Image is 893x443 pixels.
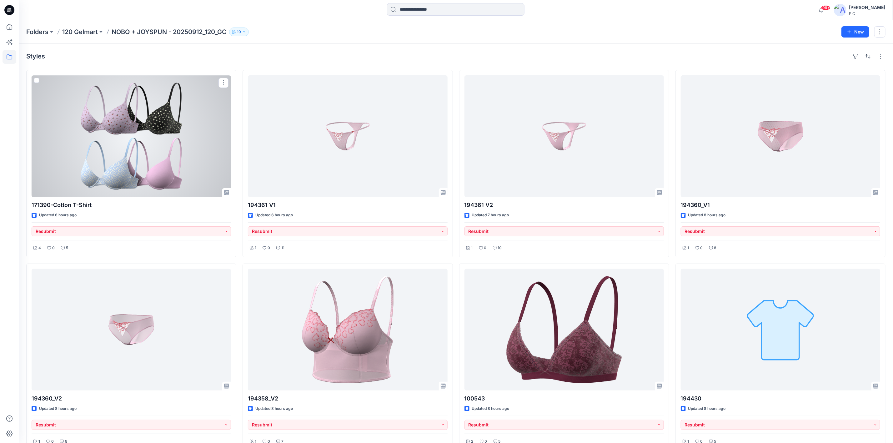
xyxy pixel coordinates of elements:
p: 0 [52,245,55,251]
p: Updated 8 hours ago [688,212,726,219]
p: Updated 8 hours ago [472,405,509,412]
p: 10 [498,245,502,251]
a: 194361 V2 [464,75,664,197]
p: 1 [255,245,256,251]
div: [PERSON_NAME] [849,4,885,11]
a: 194360_V1 [681,75,880,197]
p: 171390-Cotton T-Shirt [32,201,231,209]
p: 194358_V2 [248,394,447,403]
a: 194430 [681,269,880,390]
p: 100543 [464,394,664,403]
img: avatar [834,4,846,16]
p: 1 [688,245,689,251]
p: Updated 6 hours ago [39,212,77,219]
p: 194361 V2 [464,201,664,209]
button: New [841,26,869,38]
p: 194360_V2 [32,394,231,403]
p: 0 [268,245,270,251]
p: 0 [700,245,703,251]
button: 10 [229,28,249,36]
p: Updated 7 hours ago [472,212,509,219]
a: Folders [26,28,48,36]
p: 5 [66,245,68,251]
h4: Styles [26,53,45,60]
p: 8 [714,245,717,251]
a: 194361 V1 [248,75,447,197]
div: PIC [849,11,885,16]
a: 194360_V2 [32,269,231,390]
p: 194360_V1 [681,201,880,209]
p: Updated 8 hours ago [39,405,77,412]
p: NOBO + JOYSPUN - 20250912_120_GC [112,28,227,36]
p: 4 [38,245,41,251]
p: Updated 8 hours ago [255,405,293,412]
p: Updated 6 hours ago [255,212,293,219]
p: 194361 V1 [248,201,447,209]
a: 100543 [464,269,664,390]
a: 194358_V2 [248,269,447,390]
a: 171390-Cotton T-Shirt [32,75,231,197]
p: 10 [237,28,241,35]
p: 11 [281,245,284,251]
p: 0 [484,245,487,251]
p: 194430 [681,394,880,403]
span: 99+ [821,5,830,10]
a: 120 Gelmart [62,28,98,36]
p: Updated 8 hours ago [688,405,726,412]
p: 1 [471,245,473,251]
